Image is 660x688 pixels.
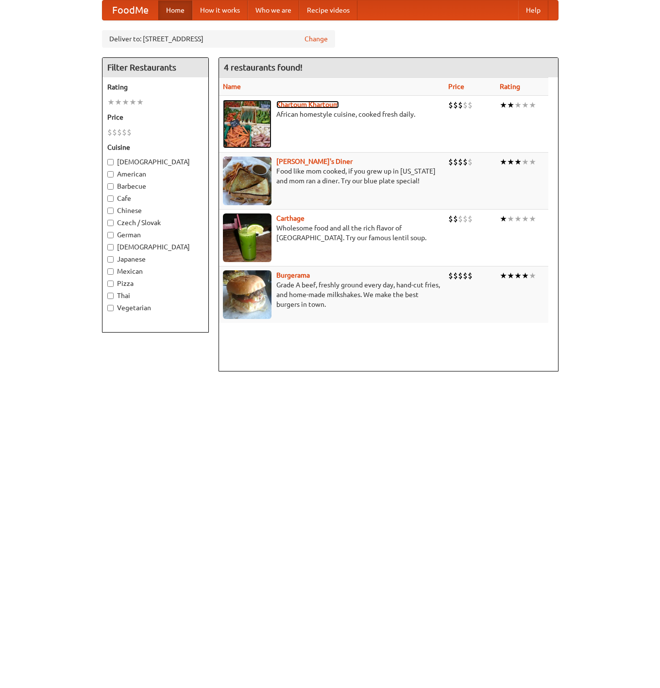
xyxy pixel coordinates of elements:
li: ★ [522,213,529,224]
a: Change [305,34,328,44]
li: $ [468,213,473,224]
li: $ [468,270,473,281]
input: Thai [107,293,114,299]
label: Thai [107,291,203,300]
input: Barbecue [107,183,114,190]
li: ★ [507,157,514,167]
h5: Rating [107,82,203,92]
a: Carthage [276,214,305,222]
li: $ [122,127,127,138]
a: Who we are [248,0,299,20]
li: $ [127,127,132,138]
li: ★ [115,97,122,107]
li: $ [463,270,468,281]
input: Chinese [107,208,114,214]
label: Japanese [107,254,203,264]
li: ★ [500,100,507,110]
li: $ [458,157,463,167]
label: Vegetarian [107,303,203,313]
input: [DEMOGRAPHIC_DATA] [107,159,114,165]
a: Help [518,0,548,20]
li: $ [448,270,453,281]
input: Czech / Slovak [107,220,114,226]
li: $ [463,213,468,224]
a: Rating [500,83,520,90]
li: ★ [507,100,514,110]
h5: Price [107,112,203,122]
a: How it works [192,0,248,20]
input: [DEMOGRAPHIC_DATA] [107,244,114,250]
li: $ [448,100,453,110]
img: sallys.jpg [223,157,271,205]
p: Food like mom cooked, if you grew up in [US_STATE] and mom ran a diner. Try our blue plate special! [223,166,440,186]
a: Name [223,83,241,90]
li: $ [448,157,453,167]
li: ★ [514,157,522,167]
p: African homestyle cuisine, cooked fresh daily. [223,109,440,119]
input: Japanese [107,256,114,263]
li: ★ [522,157,529,167]
input: Pizza [107,281,114,287]
li: $ [112,127,117,138]
h5: Cuisine [107,142,203,152]
li: ★ [514,270,522,281]
input: Cafe [107,195,114,202]
label: [DEMOGRAPHIC_DATA] [107,157,203,167]
li: $ [448,213,453,224]
ng-pluralize: 4 restaurants found! [224,63,303,72]
li: $ [458,270,463,281]
a: Khartoum Khartoum [276,101,339,108]
li: ★ [507,270,514,281]
li: ★ [529,213,536,224]
label: American [107,169,203,179]
a: FoodMe [102,0,158,20]
label: Mexican [107,266,203,276]
img: khartoum.jpg [223,100,271,148]
a: [PERSON_NAME]'s Diner [276,158,353,165]
li: ★ [529,100,536,110]
img: burgerama.jpg [223,270,271,319]
label: Cafe [107,194,203,203]
li: $ [453,213,458,224]
li: $ [458,213,463,224]
img: carthage.jpg [223,213,271,262]
li: ★ [522,270,529,281]
li: $ [453,157,458,167]
li: ★ [136,97,144,107]
li: ★ [514,213,522,224]
p: Grade A beef, freshly ground every day, hand-cut fries, and home-made milkshakes. We make the bes... [223,280,440,309]
li: $ [453,100,458,110]
li: $ [453,270,458,281]
label: Barbecue [107,181,203,191]
label: [DEMOGRAPHIC_DATA] [107,242,203,252]
li: ★ [107,97,115,107]
li: ★ [529,157,536,167]
input: Vegetarian [107,305,114,311]
a: Burgerama [276,271,310,279]
li: ★ [514,100,522,110]
li: ★ [507,213,514,224]
li: ★ [522,100,529,110]
li: $ [468,157,473,167]
a: Home [158,0,192,20]
input: American [107,171,114,177]
a: Recipe videos [299,0,357,20]
li: $ [458,100,463,110]
a: Price [448,83,464,90]
h4: Filter Restaurants [102,58,208,77]
li: $ [107,127,112,138]
p: Wholesome food and all the rich flavor of [GEOGRAPHIC_DATA]. Try our famous lentil soup. [223,223,440,243]
li: ★ [129,97,136,107]
li: $ [117,127,122,138]
input: German [107,232,114,238]
li: $ [468,100,473,110]
li: ★ [500,157,507,167]
li: ★ [122,97,129,107]
label: Chinese [107,206,203,215]
label: Czech / Slovak [107,218,203,228]
li: ★ [529,270,536,281]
